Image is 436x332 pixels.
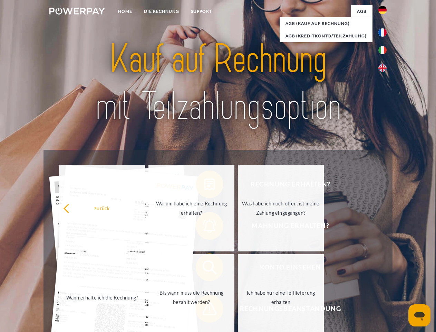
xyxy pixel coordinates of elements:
img: de [378,6,387,14]
a: Home [112,5,138,18]
a: AGB (Kreditkonto/Teilzahlung) [280,30,372,42]
img: en [378,64,387,72]
img: title-powerpay_de.svg [66,33,370,132]
div: Ich habe nur eine Teillieferung erhalten [242,288,320,307]
img: fr [378,28,387,37]
a: SUPPORT [185,5,218,18]
div: zurück [63,203,141,213]
div: Bis wann muss die Rechnung bezahlt werden? [153,288,230,307]
a: DIE RECHNUNG [138,5,185,18]
div: Was habe ich noch offen, ist meine Zahlung eingegangen? [242,199,320,218]
div: Wann erhalte ich die Rechnung? [63,293,141,302]
div: Warum habe ich eine Rechnung erhalten? [153,199,230,218]
a: Was habe ich noch offen, ist meine Zahlung eingegangen? [238,165,324,251]
a: agb [351,5,372,18]
img: it [378,46,387,54]
a: AGB (Kauf auf Rechnung) [280,17,372,30]
iframe: Schaltfläche zum Öffnen des Messaging-Fensters [408,304,430,326]
img: logo-powerpay-white.svg [49,8,105,15]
